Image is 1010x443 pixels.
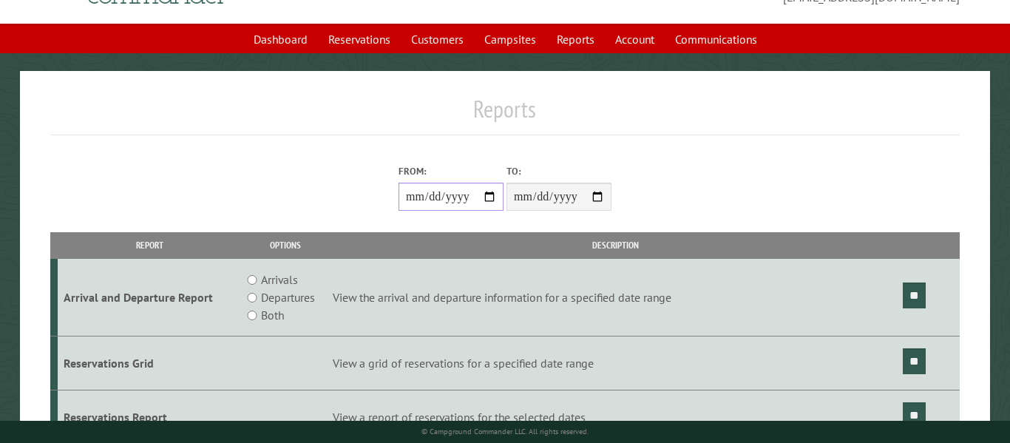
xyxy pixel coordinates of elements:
a: Campsites [475,25,545,53]
a: Customers [402,25,472,53]
a: Account [606,25,663,53]
label: To: [506,164,611,178]
h1: Reports [50,95,959,135]
a: Dashboard [245,25,316,53]
td: View the arrival and departure information for a specified date range [330,259,900,337]
a: Communications [666,25,766,53]
th: Description [330,232,900,258]
th: Report [58,232,241,258]
label: From: [399,164,504,178]
a: Reports [548,25,603,53]
label: Arrivals [261,271,298,288]
td: Arrival and Departure Report [58,259,241,337]
a: Reservations [319,25,399,53]
th: Options [241,232,330,258]
td: View a grid of reservations for a specified date range [330,337,900,390]
label: Both [261,306,284,324]
small: © Campground Commander LLC. All rights reserved. [421,427,589,436]
td: Reservations Grid [58,337,241,390]
label: Departures [261,288,315,306]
